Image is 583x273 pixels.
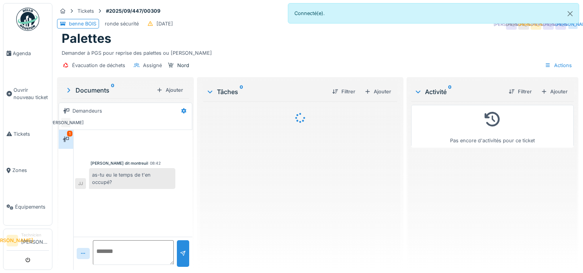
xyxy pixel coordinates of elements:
div: 08:42 [150,160,161,166]
div: Tickets [77,7,94,15]
a: Tickets [3,116,52,152]
div: Demander à PGS pour reprise des palettes ou [PERSON_NAME] [62,46,574,57]
div: [DATE] [156,20,173,27]
div: Demandeurs [72,107,102,115]
div: Tâches [206,87,326,96]
span: Agenda [13,50,49,57]
div: benne BOIS [69,20,96,27]
div: Actions [541,60,575,71]
div: Filtrer [329,86,358,97]
div: Filtrer [506,86,535,97]
li: [PERSON_NAME] [7,235,18,246]
sup: 0 [240,87,243,96]
sup: 0 [111,86,114,95]
div: Évacuation de déchets [72,62,125,69]
div: 1 [67,131,72,136]
div: Ajouter [538,86,571,97]
div: [PERSON_NAME] [60,117,71,128]
a: Ouvrir nouveau ticket [3,72,52,116]
span: Ouvrir nouveau ticket [13,86,49,101]
div: Ajouter [361,86,394,97]
sup: 0 [448,87,452,96]
strong: #2025/09/447/00309 [103,7,163,15]
div: Ajouter [153,85,186,95]
a: [PERSON_NAME] Technicien[PERSON_NAME] [7,232,49,251]
a: Zones [3,152,52,189]
div: [PERSON_NAME] dit montreuil [91,160,148,166]
span: Équipements [15,203,49,211]
div: Connecté(e). [288,3,580,24]
div: as-tu eu le temps de t'en occupé? [89,168,175,189]
div: Nord [177,62,189,69]
img: Badge_color-CXgf-gQk.svg [16,8,39,31]
h1: Palettes [62,31,111,46]
div: [PERSON_NAME] [568,19,578,30]
div: JJ [75,178,86,189]
div: Pas encore d'activités pour ce ticket [416,108,569,144]
span: Zones [12,167,49,174]
span: Tickets [13,130,49,138]
a: Équipements [3,189,52,225]
a: Agenda [3,35,52,72]
div: Technicien [21,232,49,238]
button: Close [561,3,579,24]
li: [PERSON_NAME] [21,232,49,249]
div: ronde sécurité [105,20,139,27]
div: Assigné [143,62,162,69]
div: Documents [65,86,153,95]
div: Activité [414,87,502,96]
